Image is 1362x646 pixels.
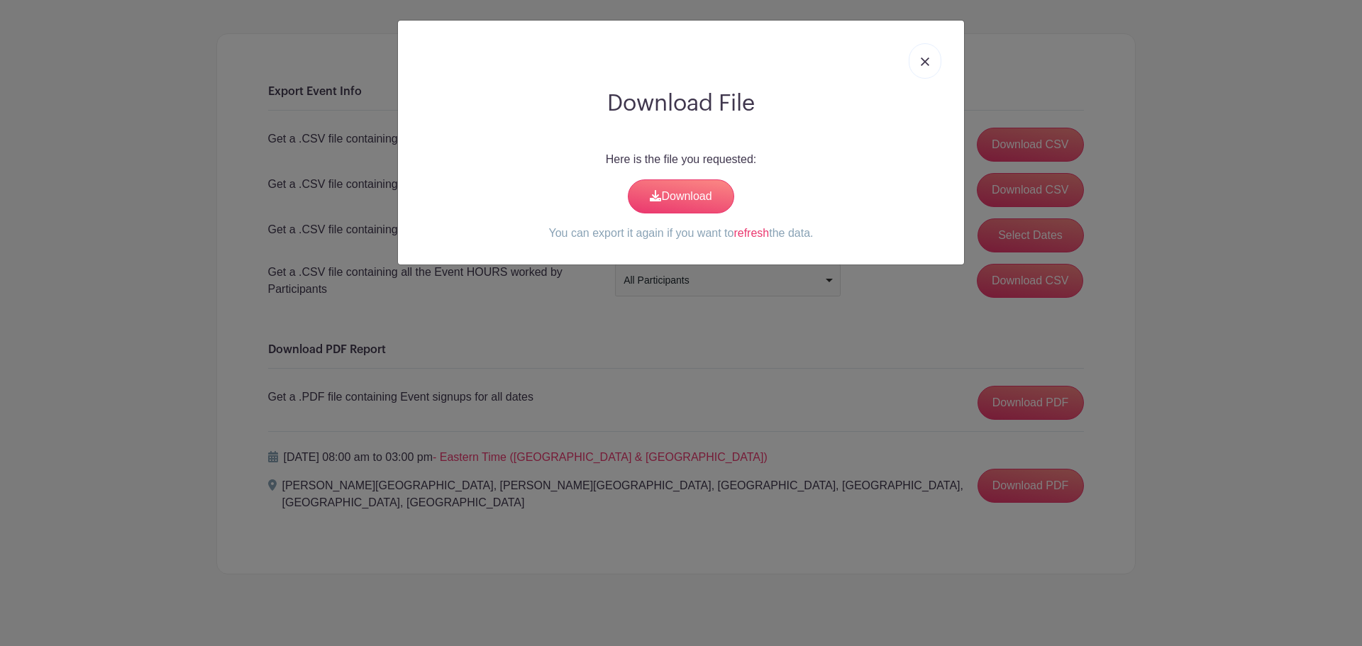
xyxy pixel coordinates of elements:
img: close_button-5f87c8562297e5c2d7936805f587ecaba9071eb48480494691a3f1689db116b3.svg [921,57,929,66]
a: refresh [733,227,769,239]
p: Here is the file you requested: [409,151,953,168]
a: Download [628,179,734,213]
p: You can export it again if you want to the data. [409,225,953,242]
h2: Download File [409,90,953,117]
